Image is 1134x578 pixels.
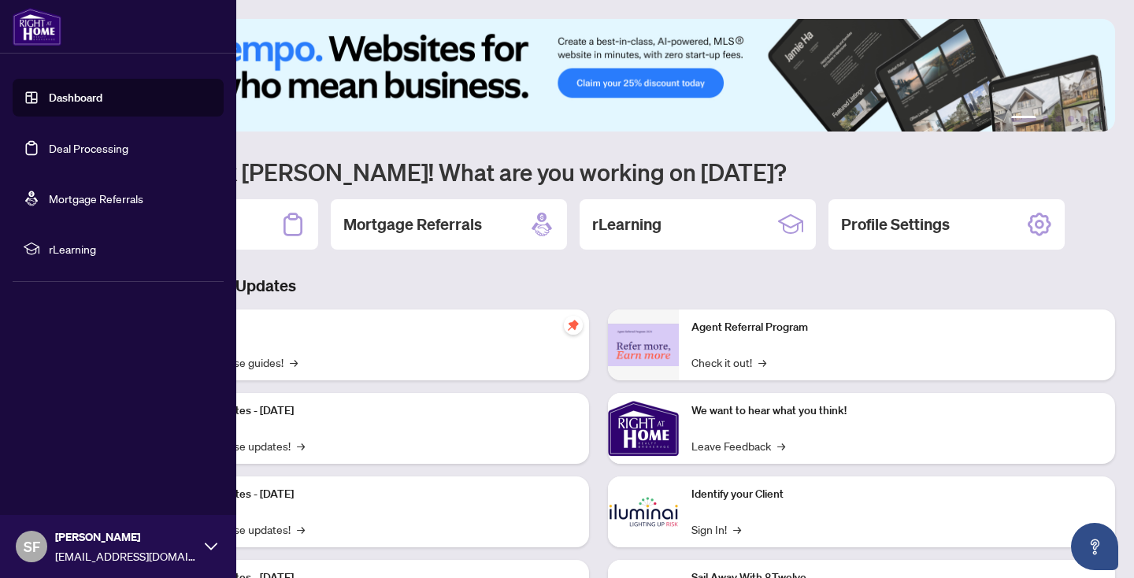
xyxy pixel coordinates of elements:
[592,213,661,235] h2: rLearning
[564,316,583,335] span: pushpin
[777,437,785,454] span: →
[297,437,305,454] span: →
[691,521,741,538] a: Sign In!→
[49,141,128,155] a: Deal Processing
[290,354,298,371] span: →
[82,157,1115,187] h1: Welcome back [PERSON_NAME]! What are you working on [DATE]?
[82,275,1115,297] h3: Brokerage & Industry Updates
[841,213,950,235] h2: Profile Settings
[1011,116,1036,122] button: 1
[1071,523,1118,570] button: Open asap
[691,354,766,371] a: Check it out!→
[49,240,213,258] span: rLearning
[758,354,766,371] span: →
[1043,116,1049,122] button: 2
[691,319,1102,336] p: Agent Referral Program
[297,521,305,538] span: →
[1055,116,1062,122] button: 3
[82,19,1115,132] img: Slide 0
[1068,116,1074,122] button: 4
[165,319,576,336] p: Self-Help
[733,521,741,538] span: →
[343,213,482,235] h2: Mortgage Referrals
[49,191,143,206] a: Mortgage Referrals
[691,402,1102,420] p: We want to hear what you think!
[691,437,785,454] a: Leave Feedback→
[24,535,40,558] span: SF
[608,393,679,464] img: We want to hear what you think!
[691,486,1102,503] p: Identify your Client
[608,324,679,367] img: Agent Referral Program
[49,91,102,105] a: Dashboard
[165,486,576,503] p: Platform Updates - [DATE]
[608,476,679,547] img: Identify your Client
[55,528,197,546] span: [PERSON_NAME]
[13,8,61,46] img: logo
[55,547,197,565] span: [EMAIL_ADDRESS][DOMAIN_NAME]
[165,402,576,420] p: Platform Updates - [DATE]
[1093,116,1099,122] button: 6
[1080,116,1087,122] button: 5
